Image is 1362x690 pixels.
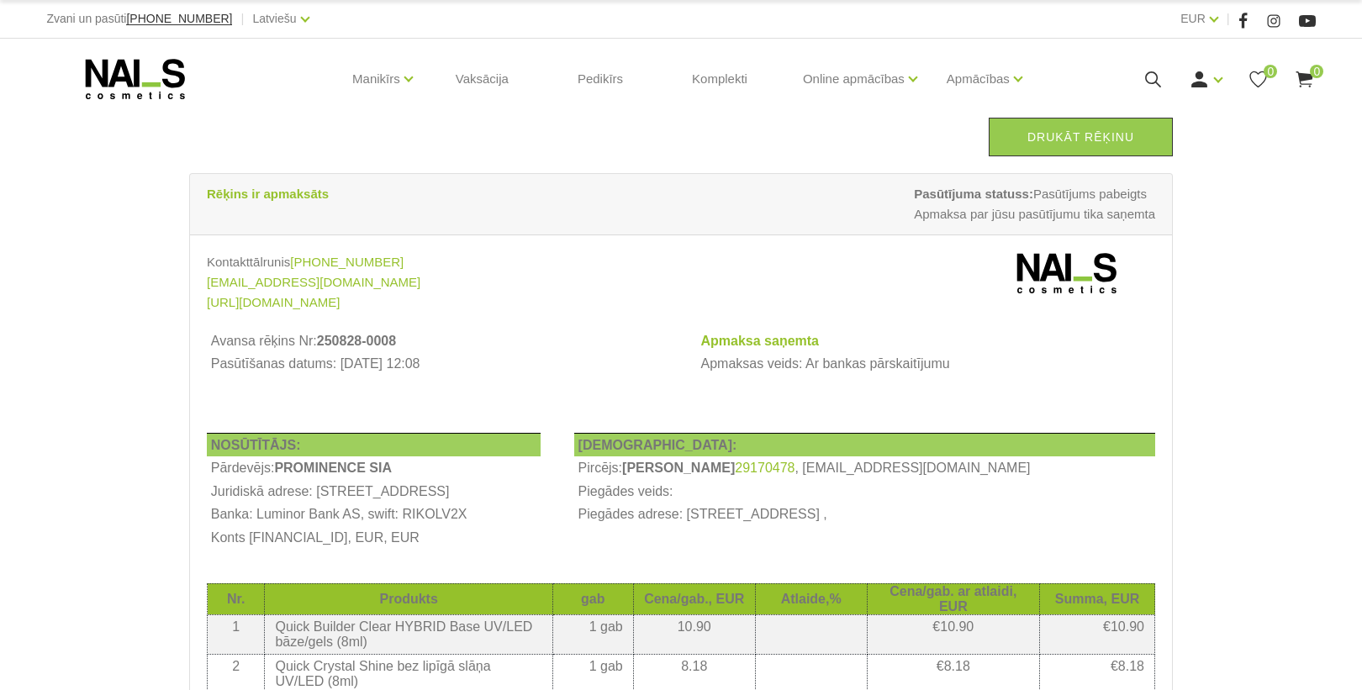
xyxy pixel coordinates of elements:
td: 10.90 [633,614,755,654]
a: Komplekti [678,39,761,119]
span: 0 [1310,65,1323,78]
th: NOSŪTĪTĀJS: [207,433,541,456]
b: 250828-0008 [317,334,396,348]
th: gab [552,583,633,614]
th: [DEMOGRAPHIC_DATA]: [574,433,1155,456]
th: Avansa rēķins Nr: [207,329,663,353]
a: [EMAIL_ADDRESS][DOMAIN_NAME] [207,272,420,292]
a: 0 [1294,69,1315,90]
span: | [1227,8,1230,29]
strong: Pasūtījuma statuss: [914,187,1033,201]
th: Cena/gab. ar atlaidi, EUR [867,583,1039,614]
th: Summa, EUR [1040,583,1155,614]
a: Drukāt rēķinu [989,118,1173,156]
th: Konts [FINANCIAL_ID], EUR, EUR [207,526,541,550]
td: Pārdevējs: [207,456,541,480]
a: Vaksācija [442,39,522,119]
a: 29170478 [735,461,794,476]
div: Zvani un pasūti [47,8,233,29]
div: Kontakttālrunis [207,252,668,272]
span: [PHONE_NUMBER] [126,12,232,25]
td: Piegādes adrese: [STREET_ADDRESS] , [574,503,1155,527]
th: Nr. [208,583,265,614]
th: Atlaide,% [755,583,867,614]
a: Latviešu [252,8,296,29]
a: EUR [1180,8,1206,29]
span: | [240,8,244,29]
th: Banka: Luminor Bank AS, swift: RIKOLV2X [207,503,541,527]
td: 1 gab [552,614,633,654]
a: Manikīrs [352,45,400,113]
td: Pircējs: , [EMAIL_ADDRESS][DOMAIN_NAME] [574,456,1155,480]
strong: Apmaksa saņemta [700,334,819,348]
a: 0 [1248,69,1269,90]
strong: Rēķins ir apmaksāts [207,187,329,201]
a: Online apmācības [803,45,905,113]
span: Pasūtījums pabeigts Apmaksa par jūsu pasūtījumu tika saņemta [914,184,1155,224]
th: Produkts [265,583,552,614]
th: Cena/gab., EUR [633,583,755,614]
a: Pedikīrs [564,39,636,119]
td: Pasūtīšanas datums: [DATE] 12:08 [207,353,663,377]
a: [PHONE_NUMBER] [290,252,404,272]
span: 0 [1264,65,1277,78]
b: PROMINENCE SIA [274,461,392,475]
th: Juridiskā adrese: [STREET_ADDRESS] [207,480,541,503]
a: [URL][DOMAIN_NAME] [207,292,340,313]
td: Avansa rēķins izdrukāts: [DATE] 09:09:18 [207,376,663,399]
td: 1 [208,614,265,654]
a: [PHONE_NUMBER] [126,13,232,25]
td: Piegādes veids: [574,480,1155,503]
td: €10.90 [867,614,1039,654]
a: Apmācības [947,45,1010,113]
td: €10.90 [1040,614,1155,654]
td: Apmaksas veids: Ar bankas pārskaitījumu [697,353,1155,377]
b: [PERSON_NAME] [622,461,735,475]
td: Quick Builder Clear HYBRID Base UV/LED bāze/gels (8ml) [265,614,552,654]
